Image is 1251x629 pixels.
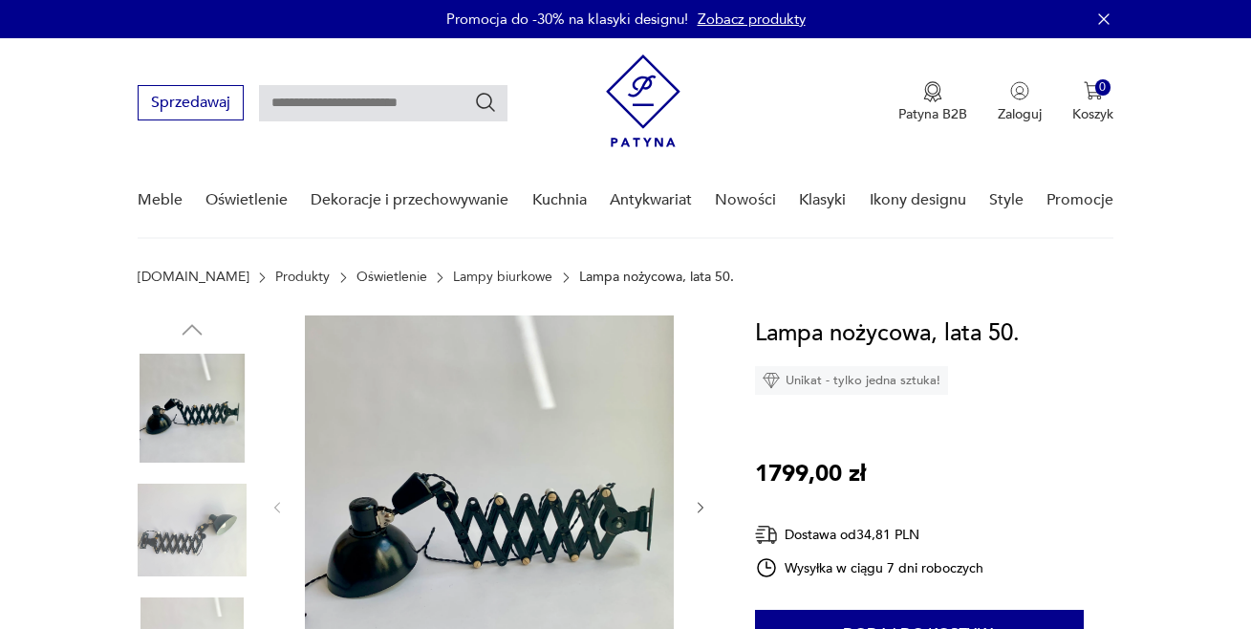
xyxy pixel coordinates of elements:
p: Promocja do -30% na klasyki designu! [446,10,688,29]
a: Klasyki [799,163,846,237]
a: Ikony designu [870,163,966,237]
a: Nowości [715,163,776,237]
p: 1799,00 zł [755,456,866,492]
button: Sprzedawaj [138,85,244,120]
div: Dostawa od 34,81 PLN [755,523,984,547]
p: Patyna B2B [898,105,967,123]
a: Ikona medaluPatyna B2B [898,81,967,123]
a: [DOMAIN_NAME] [138,270,249,285]
button: Szukaj [474,91,497,114]
a: Zobacz produkty [698,10,806,29]
img: Ikona medalu [923,81,942,102]
img: Zdjęcie produktu Lampa nożycowa, lata 50. [138,476,247,585]
a: Meble [138,163,183,237]
h1: Lampa nożycowa, lata 50. [755,315,1020,352]
div: Wysyłka w ciągu 7 dni roboczych [755,556,984,579]
img: Ikonka użytkownika [1010,81,1029,100]
a: Sprzedawaj [138,98,244,111]
a: Dekoracje i przechowywanie [311,163,508,237]
a: Produkty [275,270,330,285]
button: Zaloguj [998,81,1042,123]
img: Zdjęcie produktu Lampa nożycowa, lata 50. [138,354,247,463]
a: Antykwariat [610,163,692,237]
p: Koszyk [1072,105,1113,123]
p: Lampa nożycowa, lata 50. [579,270,734,285]
img: Ikona dostawy [755,523,778,547]
img: Patyna - sklep z meblami i dekoracjami vintage [606,54,680,147]
div: Unikat - tylko jedna sztuka! [755,366,948,395]
p: Zaloguj [998,105,1042,123]
button: 0Koszyk [1072,81,1113,123]
img: Ikona diamentu [763,372,780,389]
a: Kuchnia [532,163,587,237]
a: Lampy biurkowe [453,270,552,285]
a: Style [989,163,1024,237]
button: Patyna B2B [898,81,967,123]
a: Promocje [1046,163,1113,237]
a: Oświetlenie [205,163,288,237]
div: 0 [1095,79,1111,96]
a: Oświetlenie [356,270,427,285]
img: Ikona koszyka [1084,81,1103,100]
